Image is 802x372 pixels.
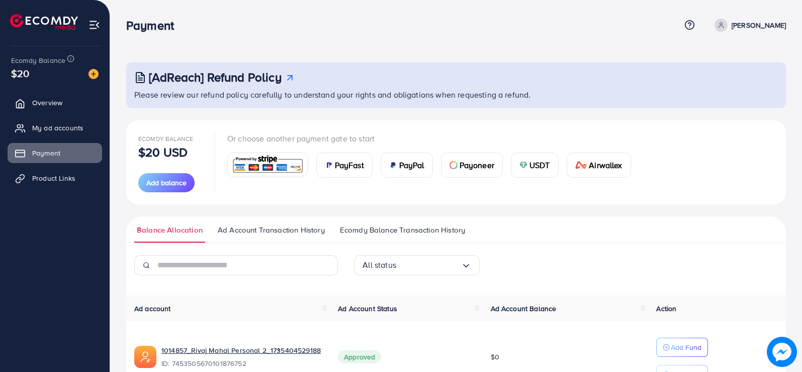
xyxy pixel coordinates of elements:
[161,345,321,355] a: 1014857_Rivaj Mahal Personal 2_1735404529188
[134,89,780,101] p: Please review our refund policy carefully to understand your rights and obligations when requesti...
[227,132,639,144] p: Or choose another payment gate to start
[137,225,203,236] span: Balance Allocation
[11,66,29,81] span: $20
[10,14,78,30] img: logo
[575,161,587,169] img: card
[161,358,322,368] span: ID: 7453505670101876752
[316,153,373,178] a: cardPayFast
[149,70,282,85] h3: [AdReach] Refund Policy
[335,159,364,171] span: PayFast
[363,257,396,273] span: All status
[138,173,195,192] button: Add balance
[134,304,171,314] span: Ad account
[354,255,480,275] div: Search for option
[511,153,559,178] a: cardUSDT
[767,337,797,367] img: image
[381,153,433,178] a: cardPayPal
[460,159,494,171] span: Payoneer
[8,118,102,138] a: My ad accounts
[126,18,182,33] h3: Payment
[88,19,100,31] img: menu
[491,304,557,314] span: Ad Account Balance
[227,153,308,177] a: card
[491,352,499,362] span: $0
[8,93,102,113] a: Overview
[340,225,465,236] span: Ecomdy Balance Transaction History
[338,304,397,314] span: Ad Account Status
[732,19,786,31] p: [PERSON_NAME]
[589,159,622,171] span: Airwallex
[8,168,102,188] a: Product Links
[32,123,83,133] span: My ad accounts
[389,161,397,169] img: card
[88,69,99,79] img: image
[11,55,65,65] span: Ecomdy Balance
[138,134,193,143] span: Ecomdy Balance
[656,338,708,357] button: Add Fund
[656,304,676,314] span: Action
[519,161,527,169] img: card
[396,257,461,273] input: Search for option
[671,341,701,353] p: Add Fund
[32,98,62,108] span: Overview
[567,153,631,178] a: cardAirwallex
[161,345,322,368] div: <span class='underline'>1014857_Rivaj Mahal Personal 2_1735404529188</span></br>7453505670101876752
[450,161,458,169] img: card
[231,154,305,176] img: card
[338,350,381,363] span: Approved
[8,143,102,163] a: Payment
[529,159,550,171] span: USDT
[710,19,786,32] a: [PERSON_NAME]
[138,146,188,158] p: $20 USD
[218,225,325,236] span: Ad Account Transaction History
[32,148,60,158] span: Payment
[441,153,503,178] a: cardPayoneer
[146,178,187,188] span: Add balance
[32,173,75,183] span: Product Links
[399,159,424,171] span: PayPal
[325,161,333,169] img: card
[134,346,156,368] img: ic-ads-acc.e4c84228.svg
